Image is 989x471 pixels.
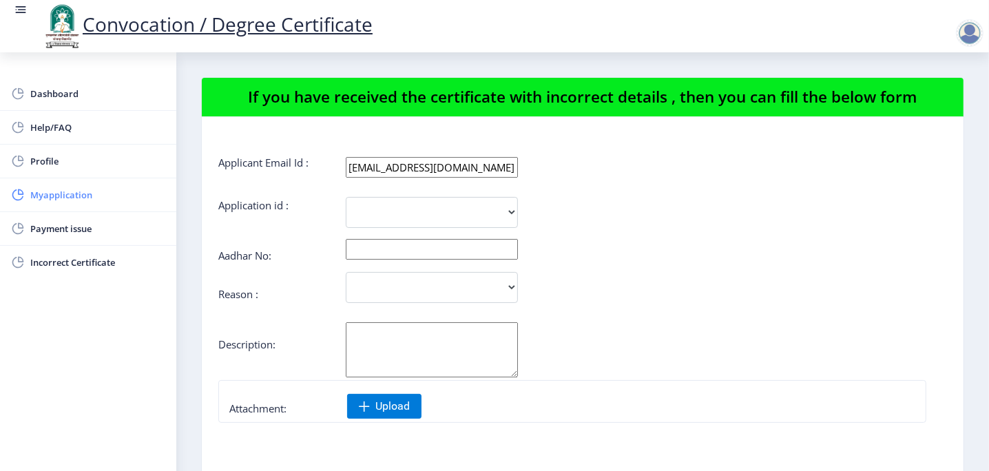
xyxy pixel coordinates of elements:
label: Description: [218,337,275,351]
a: Convocation / Degree Certificate [41,11,373,37]
label: Aadhar No: [218,249,271,262]
span: Profile [30,153,165,169]
span: Myapplication [30,187,165,203]
span: Incorrect Certificate [30,254,165,271]
label: Attachment: [229,401,287,415]
span: Dashboard [30,85,165,102]
img: logo [41,3,83,50]
span: Help/FAQ [30,119,165,136]
label: Applicant Email Id : [218,156,309,169]
span: Payment issue [30,220,165,237]
nb-card-header: If you have received the certificate with incorrect details , then you can fill the below form [202,78,964,117]
span: Upload [375,399,410,413]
